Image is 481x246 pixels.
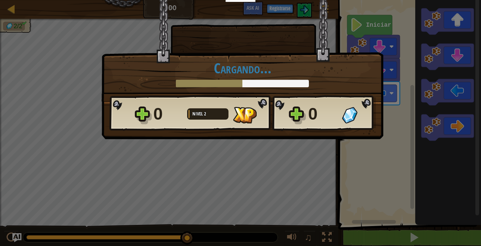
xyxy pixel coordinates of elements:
div: 0 [153,102,183,126]
div: 0 [308,102,337,126]
img: XP Conseguida [233,107,257,123]
span: Nivel [192,111,204,117]
img: Gemas Conseguidas [342,107,357,123]
span: 2 [204,111,206,117]
h1: Cargando... [109,60,375,76]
